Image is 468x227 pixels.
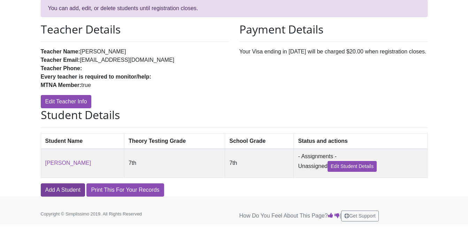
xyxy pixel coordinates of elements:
[341,211,379,221] button: Get Support
[41,95,92,108] a: Edit Teacher Info
[41,47,229,56] li: [PERSON_NAME]
[41,211,163,217] p: Copyright © Simplissimo 2019. All Rights Reserved
[41,56,229,64] li: [EMAIL_ADDRESS][DOMAIN_NAME]
[86,183,164,197] a: Print This For Your Records
[41,183,85,197] a: Add A Student
[294,149,427,178] td: - Assignments - Unassigned
[234,23,433,108] div: Your Visa ending in [DATE] will be charged $20.00 when registration closes.
[124,133,225,149] th: Theory Testing Grade
[239,23,428,36] h2: Payment Details
[41,81,229,89] li: true
[41,82,82,88] strong: MTNA Member:
[41,65,82,71] strong: Teacher Phone:
[239,211,428,221] p: How Do You Feel About This Page? |
[328,161,377,172] a: Edit Student Details
[45,160,91,166] a: [PERSON_NAME]
[225,149,294,178] td: 7th
[41,23,229,36] h2: Teacher Details
[41,108,428,122] h2: Student Details
[225,133,294,149] th: School Grade
[41,57,80,63] strong: Teacher Email:
[41,133,124,149] th: Student Name
[124,149,225,178] td: 7th
[41,74,151,80] strong: Every teacher is required to monitor/help:
[294,133,427,149] th: Status and actions
[41,49,80,54] strong: Teacher Name:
